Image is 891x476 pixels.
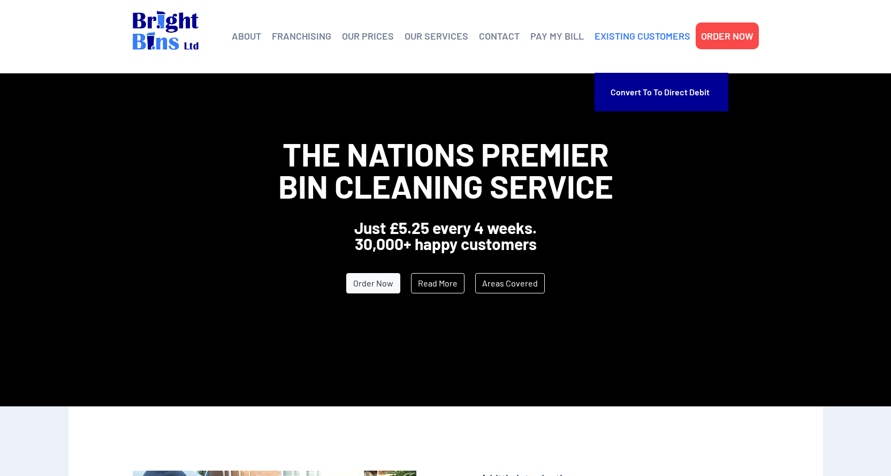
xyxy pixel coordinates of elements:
a: Convert to To Direct Debit [611,78,712,106]
a: OUR PRICES [342,28,394,44]
a: EXISTING CUSTOMERS [595,28,690,44]
a: Areas Covered [475,273,545,293]
a: OUR SERVICES [405,28,468,44]
a: ORDER NOW [701,28,753,44]
a: Order Now [346,273,400,293]
a: FRANCHISING [272,28,331,44]
a: ABOUT [232,28,261,44]
a: Read More [411,273,464,293]
a: PAY MY BILL [530,28,584,44]
span: The Nations Premier Bin Cleaning Service [278,134,613,205]
a: CONTACT [479,28,520,44]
